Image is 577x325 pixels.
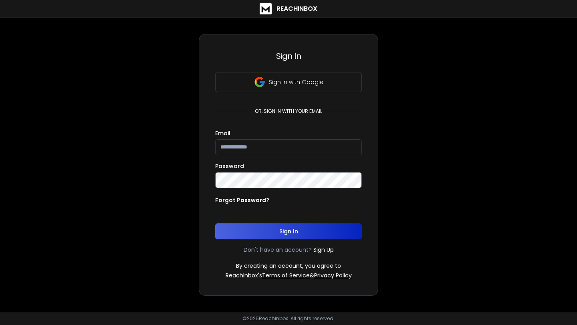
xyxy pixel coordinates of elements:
a: ReachInbox [260,3,317,14]
p: Don't have an account? [244,246,312,254]
p: ReachInbox's & [226,271,352,279]
p: © 2025 Reachinbox. All rights reserved. [242,315,335,322]
a: Privacy Policy [314,271,352,279]
p: or, sign in with your email [252,108,325,114]
p: Forgot Password? [215,196,269,204]
button: Sign in with Google [215,72,362,92]
h1: ReachInbox [276,4,317,14]
a: Sign Up [313,246,334,254]
button: Sign In [215,223,362,239]
label: Password [215,163,244,169]
p: Sign in with Google [269,78,323,86]
label: Email [215,130,230,136]
p: By creating an account, you agree to [236,262,341,270]
a: Terms of Service [262,271,310,279]
h3: Sign In [215,50,362,62]
img: logo [260,3,272,14]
